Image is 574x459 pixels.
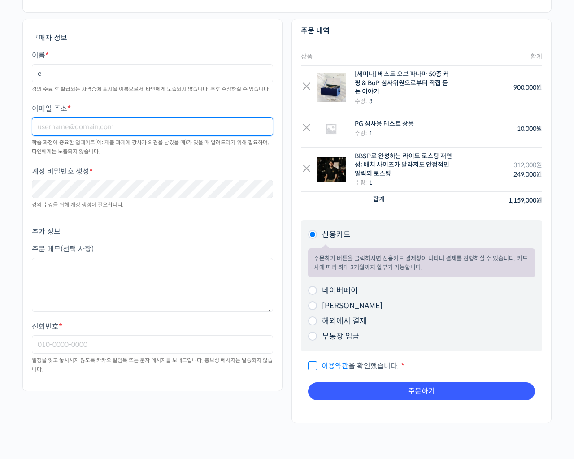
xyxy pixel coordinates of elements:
abbr: 필수 [89,167,93,176]
a: Remove this item [301,123,312,134]
div: PG 심사용 테스트 상품 [355,120,414,129]
strong: 1 [369,130,373,137]
a: 이용약관 [322,361,348,371]
div: 일정을 잊고 놓치시지 않도록 카카오 알림톡 또는 문자 메시지를 보내드립니다. 홍보성 메시지는 발송되지 않습니다. [32,356,273,374]
h3: 주문 내역 [301,26,542,36]
span: 원 [536,161,542,169]
a: Remove this item [301,164,312,175]
label: [PERSON_NAME] [322,301,383,311]
span: (선택 사항) [61,244,94,254]
bdi: 312,000 [513,161,542,169]
div: 강의 수강을 위해 계정 생성이 필요합니다. [32,200,273,209]
span: 원 [536,196,542,204]
label: 무통장 입금 [322,332,360,341]
h3: 추가 정보 [32,227,273,237]
div: 수량: [355,129,414,138]
div: 수량: [355,96,452,106]
div: 학습 과정에 중요한 업데이트(예: 제출 과제에 강사가 의견을 남겼을 때)가 있을 때 알려드리기 위해 필요하며, 타인에게는 노출되지 않습니다. [32,138,273,156]
abbr: 필수 [45,51,49,60]
abbr: 필수 [401,361,404,371]
strong: 3 [369,97,373,105]
bdi: 10,000 [517,125,542,133]
div: 강의 수료 후 발급되는 자격증에 표시될 이름으로서, 타인에게 노출되지 않습니다. 추후 수정하실 수 있습니다. [32,85,273,94]
h3: 구매자 정보 [32,33,273,43]
div: 수량: [355,178,452,187]
input: 010-0000-0000 [32,335,273,354]
label: 이메일 주소 [32,105,273,113]
input: username@domain.com [32,117,273,136]
label: 해외에서 결제 [322,316,367,326]
label: 이름 [32,52,273,60]
p: 주문하기 버튼을 클릭하시면 신용카드 결제창이 나타나 결제를 진행하실 수 있습니다. 카드사에 따라 최대 3개월까지 할부가 가능합니다. [314,254,529,272]
bdi: 249,000 [513,170,542,178]
span: 원 [536,170,542,178]
label: 계정 비밀번호 생성 [32,168,273,176]
th: 합계 [301,192,458,209]
img: 플레이스홀더 [317,114,346,143]
label: 신용카드 [322,230,351,239]
button: 주문하기 [308,382,535,400]
label: 주문 메모 [32,245,273,253]
abbr: 필수 [67,104,71,113]
abbr: 필수 [59,322,62,331]
th: 합계 [458,48,542,66]
div: BBSP로 완성하는 라이트 로스팅 재연성: 배치 사이즈가 달라져도 안정적인 말릭의 로스팅 [355,152,452,178]
strong: 1 [369,179,373,186]
label: 네이버페이 [322,286,358,295]
bdi: 900,000 [513,83,542,91]
th: 상품 [301,48,458,66]
span: 을 확인했습니다. [308,361,399,371]
a: Remove this item [301,82,312,93]
label: 전화번호 [32,323,273,331]
div: [세미나] 베스트 오브 파나마 50종 커핑 & BoP 심사위원으로부터 직접 듣는 이야기 [355,70,452,96]
span: 원 [536,125,542,133]
bdi: 1,159,000 [509,196,542,204]
span: 원 [536,83,542,91]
